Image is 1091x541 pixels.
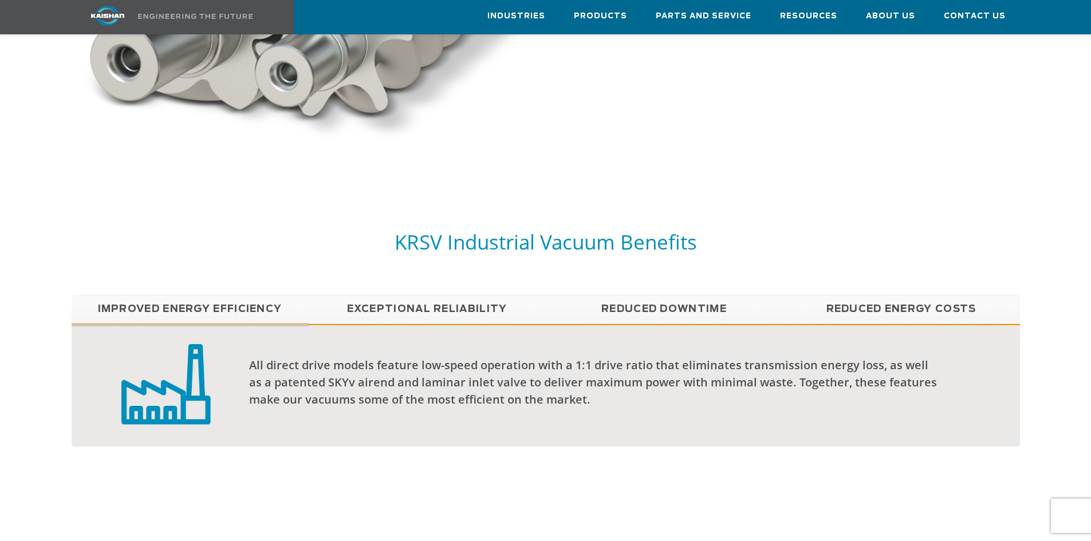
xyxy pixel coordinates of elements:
[72,229,1020,255] h5: KRSV Industrial Vacuum Benefits
[944,10,1006,23] span: Contact Us
[121,342,211,425] img: low capital investment badge
[574,10,627,23] span: Products
[249,357,943,408] div: All direct drive models feature low-speed operation with a 1:1 drive ratio that eliminates transm...
[866,10,915,23] span: About Us
[138,14,253,19] img: Engineering the future
[65,6,151,26] img: kaishan logo
[783,295,1020,323] a: Reduced Energy Costs
[944,1,1006,31] a: Contact Us
[546,295,783,323] a: Reduced Downtime
[72,324,1020,447] div: Improved Energy Efficiency
[309,295,546,323] a: Exceptional reliability
[487,1,545,31] a: Industries
[656,1,751,31] a: Parts and Service
[487,10,545,23] span: Industries
[574,1,627,31] a: Products
[780,1,837,31] a: Resources
[780,10,837,23] span: Resources
[656,10,751,23] span: Parts and Service
[866,1,915,31] a: About Us
[72,295,309,323] a: Improved Energy Efficiency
